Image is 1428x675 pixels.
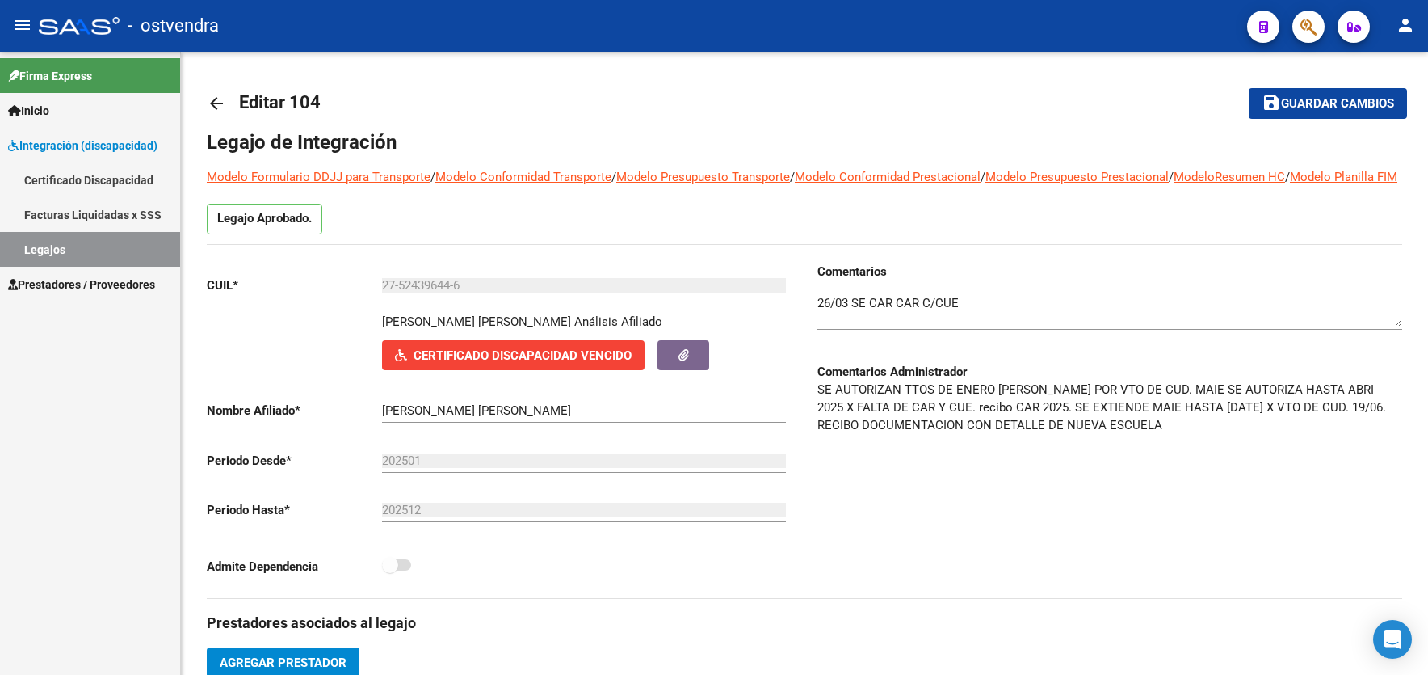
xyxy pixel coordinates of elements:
[817,381,1402,434] p: SE AUTORIZAN TTOS DE ENERO [PERSON_NAME] POR VTO DE CUD. MAIE SE AUTORIZA HASTA ABRI 2025 X FALTA...
[435,170,611,184] a: Modelo Conformidad Transporte
[207,170,430,184] a: Modelo Formulario DDJJ para Transporte
[220,656,346,670] span: Agregar Prestador
[1249,88,1407,118] button: Guardar cambios
[207,129,1402,155] h1: Legajo de Integración
[13,15,32,35] mat-icon: menu
[207,276,382,294] p: CUIL
[207,204,322,234] p: Legajo Aprobado.
[8,276,155,293] span: Prestadores / Proveedores
[207,402,382,420] p: Nombre Afiliado
[8,137,157,154] span: Integración (discapacidad)
[239,92,321,112] span: Editar 104
[382,340,645,370] button: Certificado Discapacidad Vencido
[414,348,632,363] span: Certificado Discapacidad Vencido
[817,363,1402,381] h3: Comentarios Administrador
[1262,93,1281,112] mat-icon: save
[207,558,382,576] p: Admite Dependencia
[8,102,49,120] span: Inicio
[1281,97,1394,112] span: Guardar cambios
[817,263,1402,281] h3: Comentarios
[574,313,662,331] div: Análisis Afiliado
[795,170,981,184] a: Modelo Conformidad Prestacional
[207,501,382,519] p: Periodo Hasta
[985,170,1169,184] a: Modelo Presupuesto Prestacional
[128,8,219,44] span: - ostvendra
[1290,170,1397,184] a: Modelo Planilla FIM
[207,94,226,113] mat-icon: arrow_back
[1174,170,1285,184] a: ModeloResumen HC
[207,612,1402,635] h3: Prestadores asociados al legajo
[8,67,92,85] span: Firma Express
[616,170,790,184] a: Modelo Presupuesto Transporte
[1373,620,1412,659] div: Open Intercom Messenger
[207,452,382,470] p: Periodo Desde
[1396,15,1415,35] mat-icon: person
[382,313,571,331] p: [PERSON_NAME] [PERSON_NAME]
